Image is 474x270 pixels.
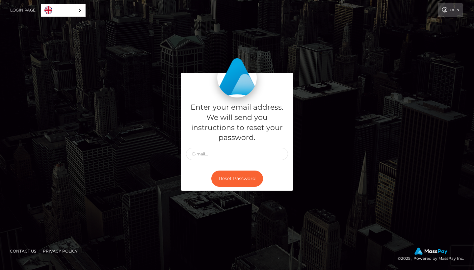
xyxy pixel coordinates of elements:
a: Login [438,3,463,17]
div: Language [41,4,86,17]
h5: Enter your email address. We will send you instructions to reset your password. [186,102,288,143]
input: E-mail... [186,148,288,160]
a: Contact Us [7,246,39,256]
img: MassPay Login [217,58,257,97]
a: Login Page [10,3,36,17]
button: Reset Password [211,171,263,187]
a: Privacy Policy [40,246,80,256]
div: © 2025 , Powered by MassPay Inc. [398,248,469,262]
aside: Language selected: English [41,4,86,17]
a: English [41,4,85,16]
img: MassPay [414,248,447,255]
